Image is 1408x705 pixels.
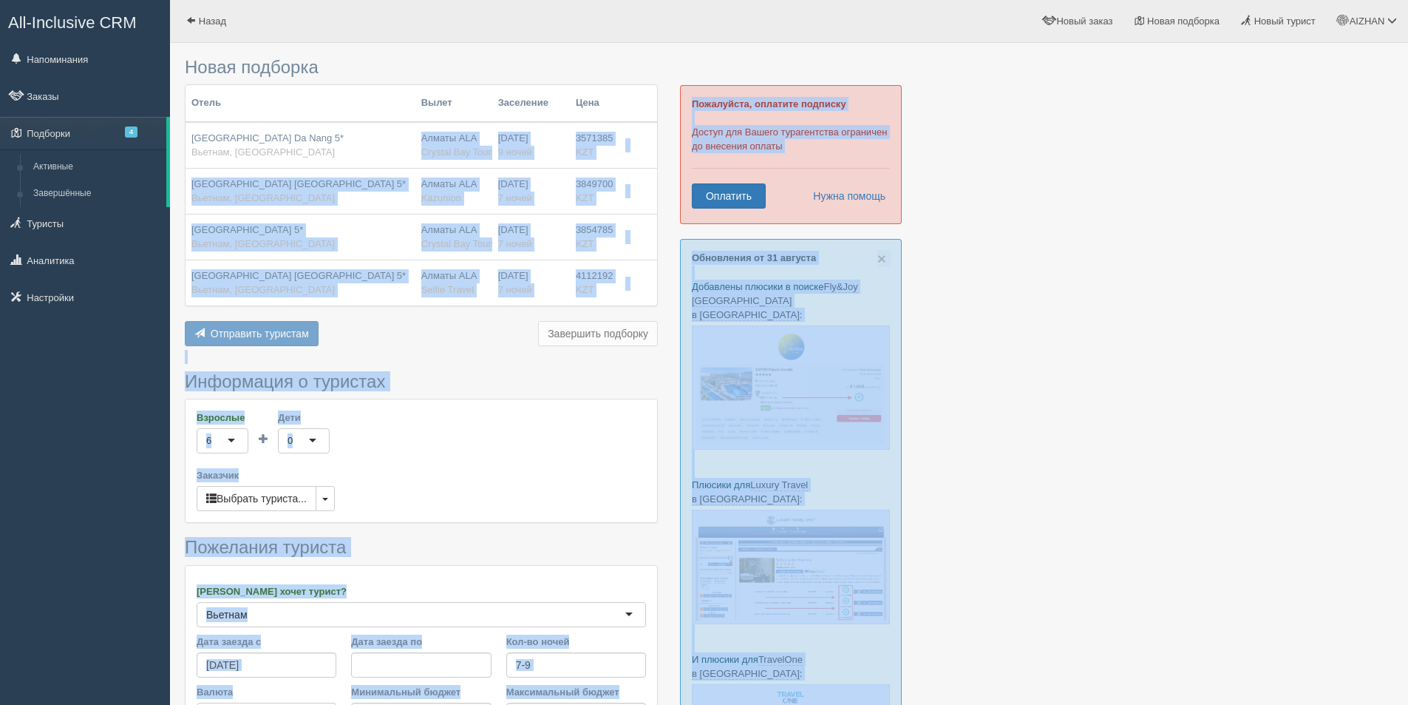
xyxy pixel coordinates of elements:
a: TravelOne в [GEOGRAPHIC_DATA] [692,654,803,680]
label: Взрослые [197,411,248,425]
span: Crystal Bay Tours [421,238,497,249]
span: Вьетнам, [GEOGRAPHIC_DATA] [191,192,335,203]
span: × [877,250,886,267]
span: KZT [576,238,594,249]
span: Crystal Bay Tours [421,146,497,158]
span: 7 ночей [498,238,532,249]
span: Вьетнам, [GEOGRAPHIC_DATA] [191,238,335,249]
span: Пожелания туриста [185,537,346,557]
th: Вылет [415,85,492,122]
span: 3849700 [576,178,613,189]
div: Доступ для Вашего турагентства ограничен до внесения оплаты [680,85,902,224]
span: KZT [576,192,594,203]
label: [PERSON_NAME] хочет турист? [197,584,646,598]
img: luxury-travel-%D0%BF%D0%BE%D0%B4%D0%B1%D0%BE%D1%80%D0%BA%D0%B0-%D1%81%D1%80%D0%BC-%D0%B4%D0%BB%D1... [692,510,890,624]
span: [GEOGRAPHIC_DATA] [GEOGRAPHIC_DATA] 5* [191,270,406,281]
span: [GEOGRAPHIC_DATA] Da Nang 5* [191,132,344,144]
span: KZT [576,284,594,295]
p: И плюсики для : [692,652,890,681]
b: Пожалуйста, оплатите подписку [692,98,846,109]
div: Вьетнам [206,607,248,622]
a: Luxury Travel в [GEOGRAPHIC_DATA] [692,479,808,505]
div: [DATE] [498,223,564,251]
a: Активные [27,154,166,181]
div: [DATE] [498,269,564,297]
span: Вьетнам, [GEOGRAPHIC_DATA] [191,284,335,295]
span: AIZHAN [1350,16,1385,27]
a: Fly&Joy [GEOGRAPHIC_DATA] в [GEOGRAPHIC_DATA] [692,281,858,321]
label: Максимальный бюджет [506,685,646,699]
span: Новый турист [1254,16,1316,27]
span: [GEOGRAPHIC_DATA] 5* [191,224,303,235]
a: Обновления от 31 августа [692,252,816,263]
span: 3571385 [576,132,613,144]
button: Close [877,251,886,266]
label: Дата заезда по [351,635,491,649]
a: Оплатить [692,183,766,209]
span: Selfie Travel [421,284,475,295]
div: Алматы ALA [421,223,486,251]
h3: Новая подборка [185,58,658,77]
p: Добавлены плюсики в поиске : [692,280,890,322]
span: Новая подборка [1147,16,1220,27]
div: Алматы ALA [421,269,486,297]
a: Завершённые [27,181,166,207]
th: Заселение [492,85,570,122]
span: 4112192 [576,270,613,281]
span: Вьетнам, [GEOGRAPHIC_DATA] [191,146,335,158]
p: Плюсики для : [692,478,890,506]
div: 6 [206,434,211,448]
button: Выбрать туриста... [197,486,316,511]
span: 7 ночей [498,192,532,203]
span: 4 [125,127,137,138]
label: Минимальный бюджет [351,685,491,699]
span: Новый заказ [1056,16,1112,27]
img: fly-joy-de-proposal-crm-for-travel-agency.png [692,325,890,450]
label: Валюта [197,685,336,699]
button: Отправить туристам [185,321,319,346]
a: All-Inclusive CRM [1,1,169,41]
span: 9 ночей [498,146,532,158]
label: Заказчик [197,468,646,482]
div: Алматы ALA [421,132,486,159]
div: [DATE] [498,178,564,205]
span: All-Inclusive CRM [8,13,137,32]
span: Kazunion [421,192,461,203]
span: [GEOGRAPHIC_DATA] [GEOGRAPHIC_DATA] 5* [191,178,406,189]
button: Завершить подборку [538,321,658,346]
input: 7-10 или 7,10,14 [506,652,646,678]
label: Дата заезда с [197,635,336,649]
div: 0 [288,434,293,448]
th: Отель [186,85,415,122]
div: Алматы ALA [421,178,486,205]
span: Назад [199,16,226,27]
a: Нужна помощь [803,183,886,209]
span: 7 ночей [498,284,532,295]
th: Цена [570,85,619,122]
span: Отправить туристам [211,328,309,340]
span: 3854785 [576,224,613,235]
span: KZT [576,146,594,158]
div: [DATE] [498,132,564,159]
h3: Информация о туристах [185,372,658,391]
label: Дети [278,411,330,425]
label: Кол-во ночей [506,635,646,649]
